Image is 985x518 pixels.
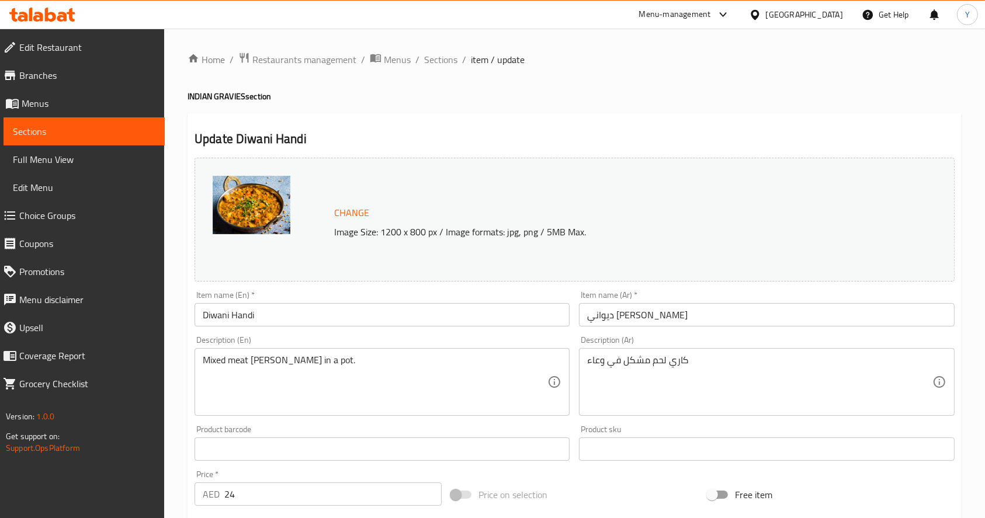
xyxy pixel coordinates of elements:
h4: INDIAN GRAVIES section [188,91,962,102]
span: Get support on: [6,429,60,444]
a: Edit Menu [4,173,165,201]
span: Branches [19,68,155,82]
span: Coupons [19,237,155,251]
span: Price on selection [478,488,547,502]
a: Home [188,53,225,67]
li: / [361,53,365,67]
span: Change [334,204,369,221]
span: item / update [471,53,525,67]
span: Upsell [19,321,155,335]
span: Edit Restaurant [19,40,155,54]
input: Enter name En [195,303,570,326]
span: 1.0.0 [36,409,54,424]
li: / [462,53,466,67]
a: Restaurants management [238,52,356,67]
input: Please enter price [224,482,442,506]
span: Grocery Checklist [19,377,155,391]
button: Change [330,201,374,225]
span: Sections [13,124,155,138]
a: Sections [4,117,165,145]
a: Full Menu View [4,145,165,173]
nav: breadcrumb [188,52,962,67]
span: Menus [384,53,411,67]
img: mmw_638316895705456513 [213,176,290,234]
h2: Update Diwani Handi [195,130,955,148]
input: Please enter product barcode [195,437,570,461]
input: Enter name Ar [579,303,954,326]
p: Image Size: 1200 x 800 px / Image formats: jpg, png / 5MB Max. [330,225,872,239]
span: Restaurants management [252,53,356,67]
a: Support.OpsPlatform [6,440,80,456]
span: Edit Menu [13,180,155,194]
span: Full Menu View [13,152,155,166]
span: Choice Groups [19,208,155,223]
span: Promotions [19,265,155,279]
span: Free item [735,488,772,502]
div: [GEOGRAPHIC_DATA] [766,8,843,21]
li: / [415,53,419,67]
textarea: Mixed meat [PERSON_NAME] in a pot. [203,354,547,410]
textarea: كاري لحم مشكل في وعاء [587,354,932,410]
a: Menus [370,52,411,67]
span: Version: [6,409,34,424]
a: Sections [424,53,457,67]
input: Please enter product sku [579,437,954,461]
div: Menu-management [639,8,711,22]
span: Menus [22,96,155,110]
span: Coverage Report [19,349,155,363]
p: AED [203,487,220,501]
span: Menu disclaimer [19,293,155,307]
li: / [230,53,234,67]
span: Y [965,8,970,21]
